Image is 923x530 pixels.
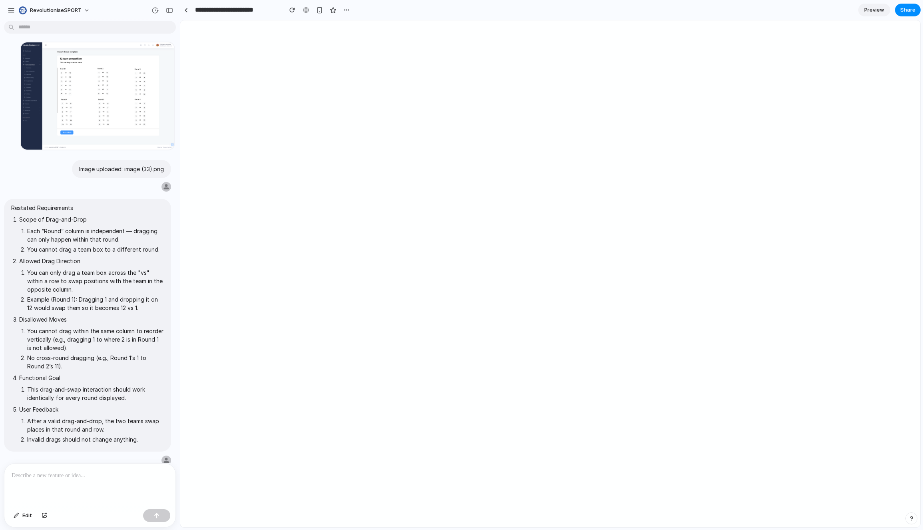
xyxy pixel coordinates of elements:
p: You cannot drag a team box to a different round. [27,245,164,254]
button: Edit [10,509,36,522]
p: Disallowed Moves [19,315,164,324]
a: Preview [858,4,890,16]
span: Edit [22,512,32,520]
p: User Feedback [19,405,164,414]
span: Preview [864,6,884,14]
p: You cannot drag within the same column to reorder vertically (e.g., dragging 1 to where 2 is in R... [27,327,164,352]
p: Each “Round” column is independent — dragging can only happen within that round. [27,227,164,244]
span: Share [900,6,915,14]
button: Share [895,4,921,16]
p: No cross-round dragging (e.g., Round 1’s 1 to Round 2’s 11). [27,354,164,370]
p: Allowed Drag Direction [19,257,164,265]
p: Scope of Drag-and-Drop [19,215,164,224]
p: Invalid drags should not change anything. [27,435,164,444]
p: Functional Goal [19,374,164,382]
p: Restated Requirements [11,204,164,212]
button: revolutioniseSPORT [16,4,94,17]
span: revolutioniseSPORT [30,6,82,14]
li: This drag-and-swap interaction should work identically for every round displayed. [27,385,164,402]
p: Image uploaded: image (33).png [79,165,164,173]
p: After a valid drag-and-drop, the two teams swap places in that round and row. [27,417,164,434]
p: Example (Round 1): Dragging 1 and dropping it on 12 would swap them so it becomes 12 vs 1. [27,295,164,312]
p: You can only drag a team box across the "vs" within a row to swap positions with the team in the ... [27,268,164,294]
